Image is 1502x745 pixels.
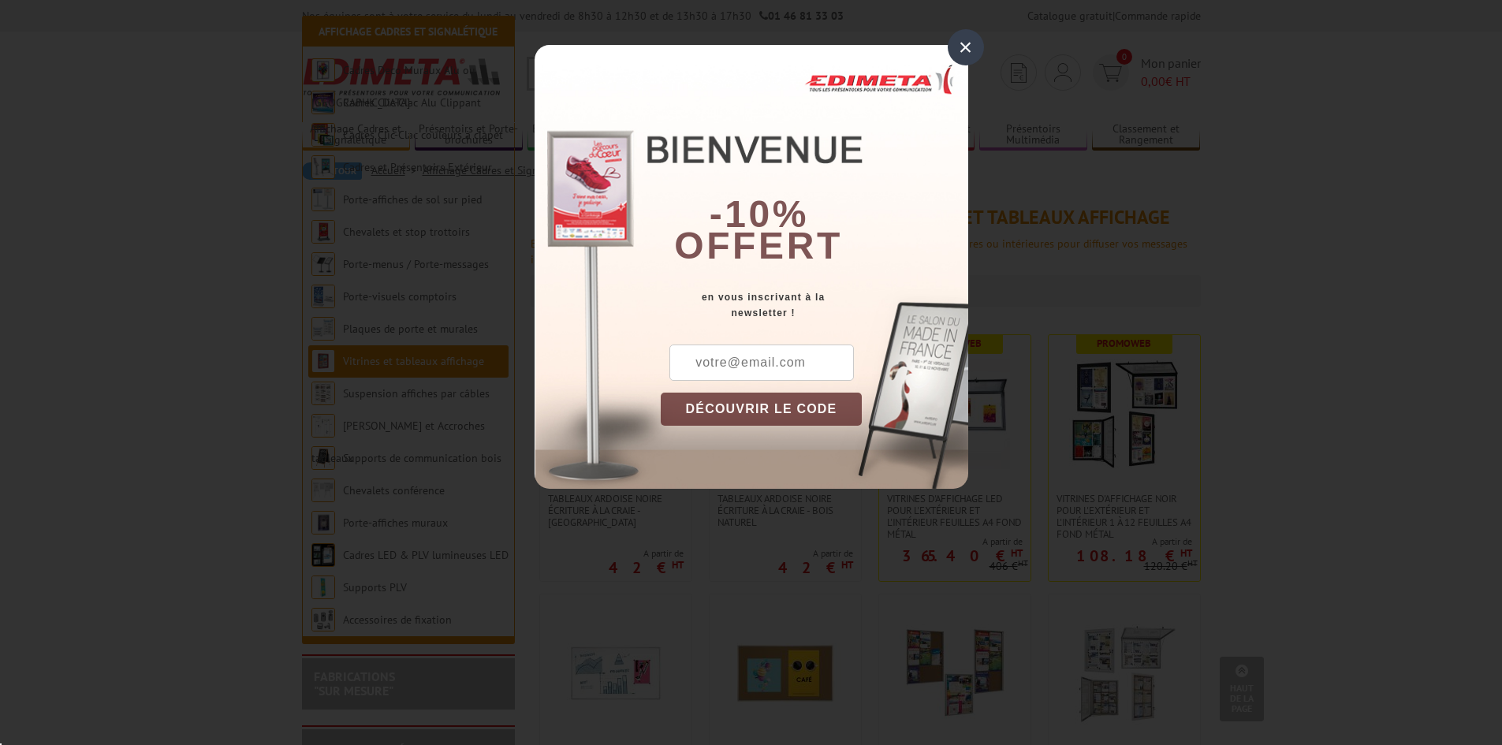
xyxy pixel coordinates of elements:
[661,393,863,426] button: DÉCOUVRIR LE CODE
[669,345,854,381] input: votre@email.com
[661,289,968,321] div: en vous inscrivant à la newsletter !
[674,225,843,266] font: offert
[710,193,809,235] b: -10%
[948,29,984,65] div: ×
